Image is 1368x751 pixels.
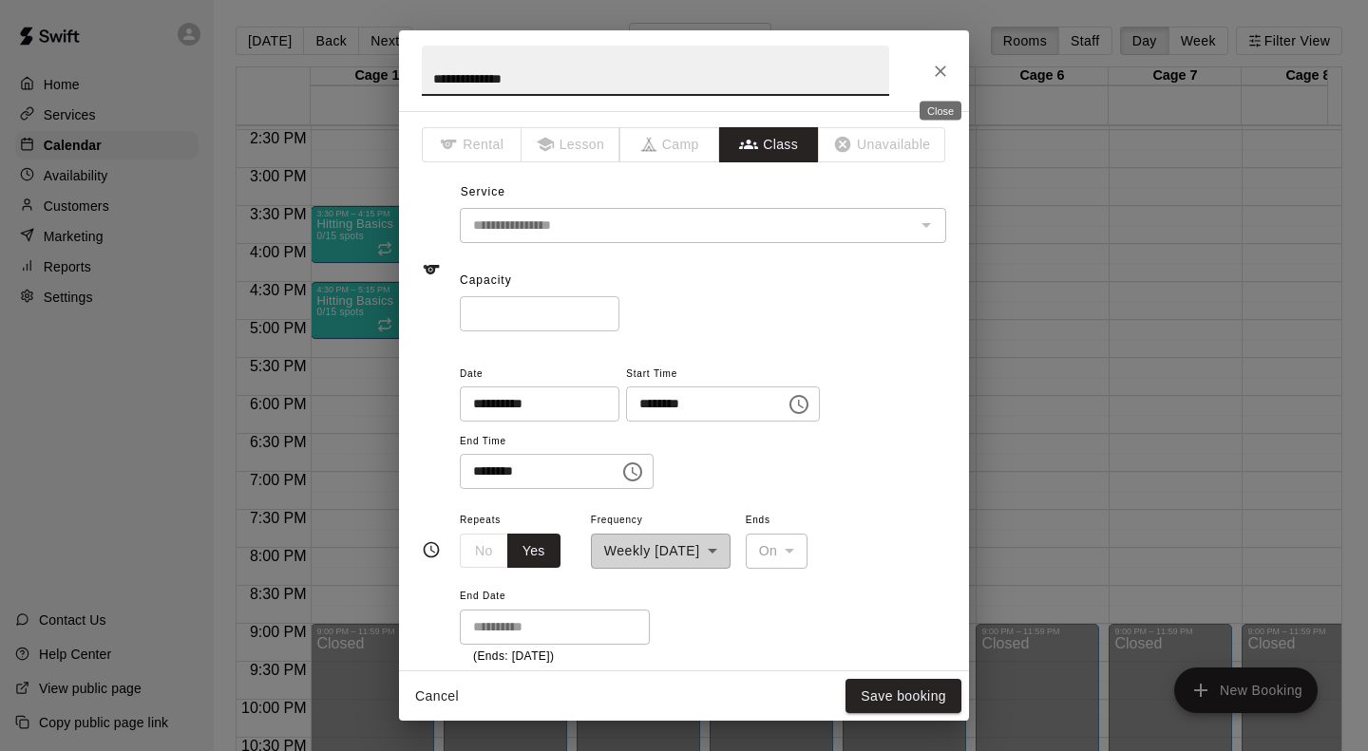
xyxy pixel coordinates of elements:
input: Choose date, selected date is Jan 5, 2026 [460,386,606,422]
span: Service [461,185,505,198]
span: The type of an existing booking cannot be changed [422,127,522,162]
span: Repeats [460,508,576,534]
span: Ends [746,508,808,534]
span: The type of an existing booking cannot be changed [522,127,621,162]
span: The type of an existing booking cannot be changed [620,127,720,162]
span: Frequency [591,508,731,534]
p: (Ends: [DATE]) [473,648,636,667]
span: End Time [460,429,654,455]
span: The type of an existing booking cannot be changed [819,127,946,162]
div: outlined button group [460,534,560,569]
div: On [746,534,808,569]
span: Start Time [626,362,820,387]
span: Date [460,362,619,387]
button: Close [923,54,958,88]
div: The service of an existing booking cannot be changed [460,208,946,243]
button: Choose time, selected time is 3:30 PM [780,385,818,423]
button: Save booking [845,679,961,714]
button: Cancel [407,679,467,714]
svg: Service [422,260,441,279]
span: Capacity [460,273,512,287]
div: Close [920,102,961,121]
input: Choose date, selected date is Feb 9, 2026 [460,610,636,645]
button: Choose time, selected time is 4:15 PM [614,453,652,491]
button: Class [719,127,819,162]
button: Yes [507,534,560,569]
svg: Timing [422,540,441,559]
span: End Date [460,584,650,610]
